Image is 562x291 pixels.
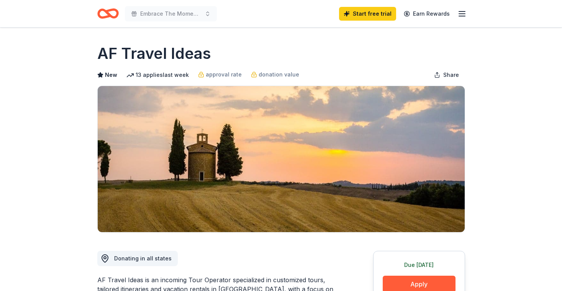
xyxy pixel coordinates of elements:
h1: AF Travel Ideas [97,43,211,64]
a: approval rate [198,70,242,79]
span: donation value [259,70,299,79]
span: New [105,70,117,80]
button: Share [428,67,465,83]
span: Share [443,70,459,80]
div: 13 applies last week [126,70,189,80]
a: Home [97,5,119,23]
a: donation value [251,70,299,79]
a: Start free trial [339,7,396,21]
span: approval rate [206,70,242,79]
img: Image for AF Travel Ideas [98,86,465,232]
a: Earn Rewards [399,7,454,21]
div: Due [DATE] [383,260,455,270]
button: Embrace The Moment - Equine Therapy For [MEDICAL_DATA] Patients, [MEDICAL_DATA] Survivors and Car... [125,6,217,21]
span: Embrace The Moment - Equine Therapy For [MEDICAL_DATA] Patients, [MEDICAL_DATA] Survivors and Car... [140,9,202,18]
span: Donating in all states [114,255,172,262]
